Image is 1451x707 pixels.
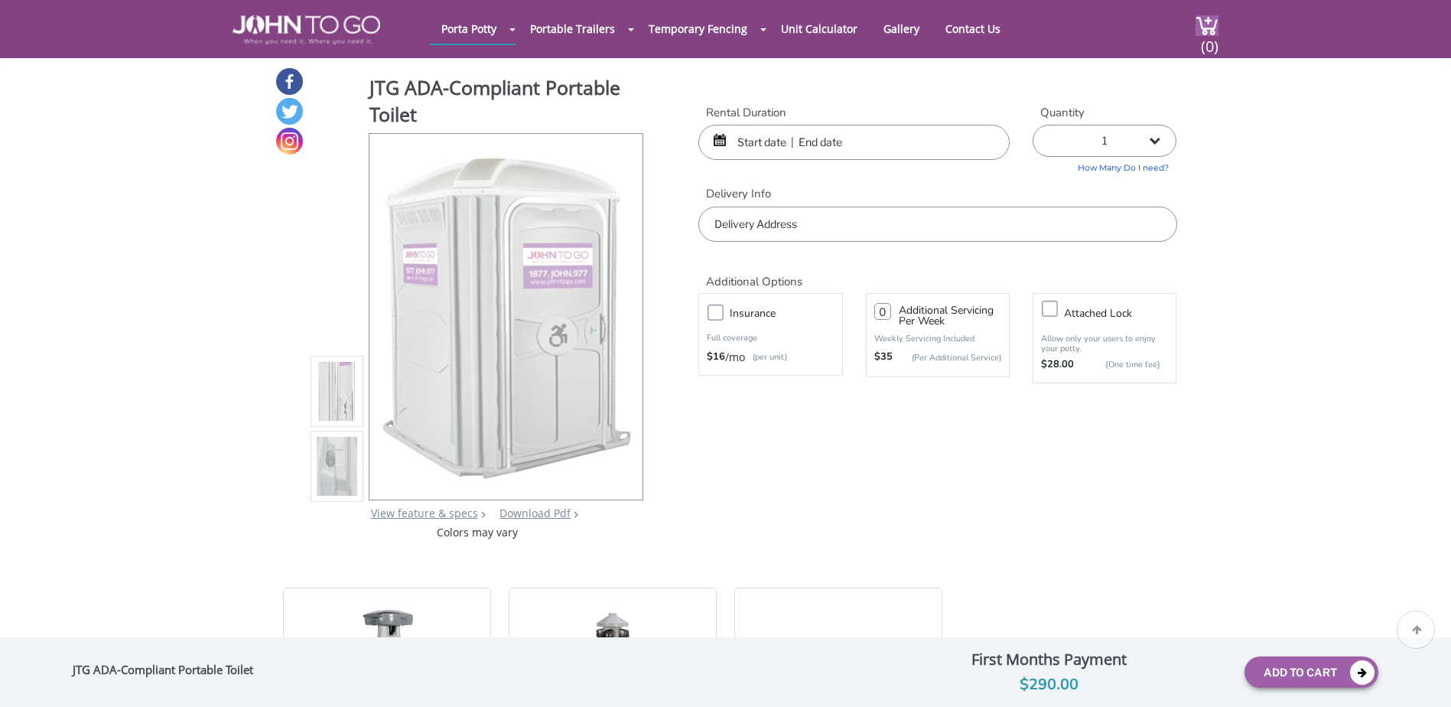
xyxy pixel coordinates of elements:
a: Portable Trailers [519,14,626,44]
div: JTG ADA-Compliant Portable Toilet [73,663,261,683]
img: Product [380,134,632,494]
input: 0 [874,303,891,320]
p: (per unit) [745,350,787,365]
a: Twitter [276,98,303,125]
label: Rental Duration [698,105,1010,121]
img: Product [317,286,358,647]
h3: Insurance [730,304,849,323]
a: How Many Do I need? [1033,157,1176,174]
input: Delivery Address [698,207,1176,242]
a: Facebook [276,68,303,95]
h3: Attached lock [1064,304,1183,323]
a: Gallery [872,14,931,44]
a: Download Pdf [499,506,571,520]
img: right arrow icon [481,511,486,518]
a: Instagram [276,128,303,155]
h2: Additional Options [698,257,1176,290]
p: Allow only your users to enjoy your potty. [1041,334,1168,353]
div: /mo [707,350,834,365]
a: View feature & specs [371,506,478,520]
p: {One time fee} [1082,357,1160,373]
p: (Per Additional Service) [893,352,1001,363]
img: cart a [1196,15,1218,36]
a: Contact Us [934,14,1012,44]
a: Unit Calculator [769,14,869,44]
p: Weekly Servicing Included [874,333,1001,344]
img: Product [317,211,358,572]
a: Porta Potty [430,14,508,44]
input: Start date | End date [698,125,1010,160]
p: Full coverage [707,331,834,346]
a: Temporary Fencing [637,14,759,44]
strong: $16 [707,350,725,365]
div: Colors may vary [311,525,645,540]
div: $290.00 [864,673,1233,697]
strong: $28.00 [1041,357,1074,373]
strong: $35 [874,350,893,365]
h1: JTG ADA-Compliant Portable Toilet [369,74,645,132]
label: Delivery Info [698,186,1176,202]
img: chevron.png [574,511,578,518]
label: Quantity [1033,105,1176,121]
div: First Months Payment [864,647,1233,673]
button: Add To Cart [1244,656,1378,688]
span: (0) [1200,24,1218,57]
h3: Additional Servicing Per Week [899,305,1001,327]
img: JOHN to go [233,15,380,44]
